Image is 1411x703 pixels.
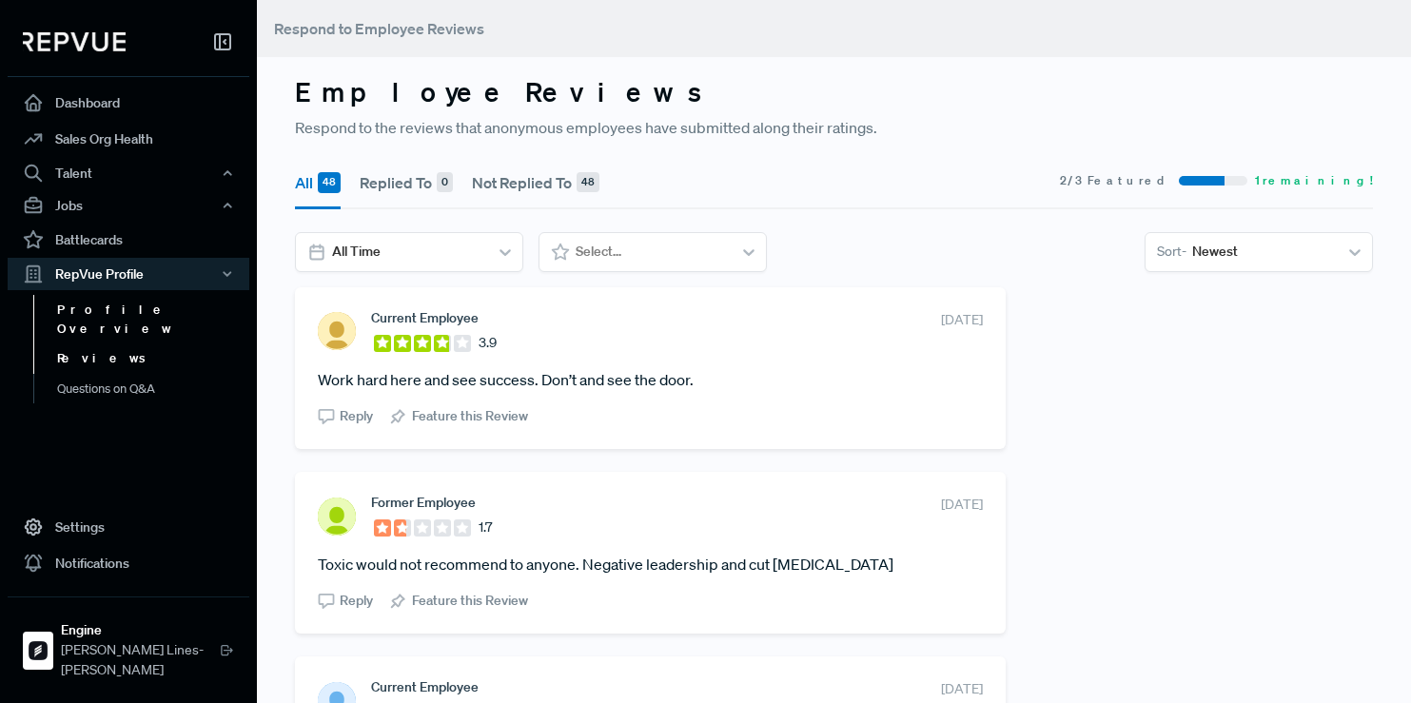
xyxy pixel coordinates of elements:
[1060,172,1171,189] span: 2 / 3 Featured
[437,172,453,193] div: 0
[412,406,528,426] span: Feature this Review
[479,517,492,537] span: 1.7
[8,509,249,545] a: Settings
[274,19,484,38] span: Respond to Employee Reviews
[371,310,479,325] span: Current Employee
[472,156,599,209] button: Not Replied To 48
[33,374,275,404] a: Questions on Q&A
[33,343,275,374] a: Reviews
[8,189,249,222] button: Jobs
[8,596,249,688] a: EngineEngine[PERSON_NAME] Lines-[PERSON_NAME]
[577,172,599,193] div: 48
[23,32,126,51] img: RepVue
[941,679,983,699] span: [DATE]
[8,121,249,157] a: Sales Org Health
[360,156,453,209] button: Replied To 0
[8,85,249,121] a: Dashboard
[61,640,220,680] span: [PERSON_NAME] Lines-[PERSON_NAME]
[479,333,497,353] span: 3.9
[318,172,341,193] div: 48
[1255,172,1373,189] span: 1 remaining!
[8,258,249,290] button: RepVue Profile
[8,222,249,258] a: Battlecards
[371,679,479,694] span: Current Employee
[8,157,249,189] button: Talent
[8,545,249,581] a: Notifications
[23,635,53,666] img: Engine
[340,406,373,426] span: Reply
[295,76,1373,108] h3: Employee Reviews
[340,591,373,611] span: Reply
[61,620,220,640] strong: Engine
[33,295,275,343] a: Profile Overview
[295,156,341,209] button: All 48
[295,116,1373,139] p: Respond to the reviews that anonymous employees have submitted along their ratings.
[371,495,476,510] span: Former Employee
[1157,242,1186,262] span: Sort -
[941,310,983,330] span: [DATE]
[412,591,528,611] span: Feature this Review
[318,368,983,391] article: Work hard here and see success. Don’t and see the door.
[318,553,983,576] article: Toxic would not recommend to anyone. Negative leadership and cut [MEDICAL_DATA]
[941,495,983,515] span: [DATE]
